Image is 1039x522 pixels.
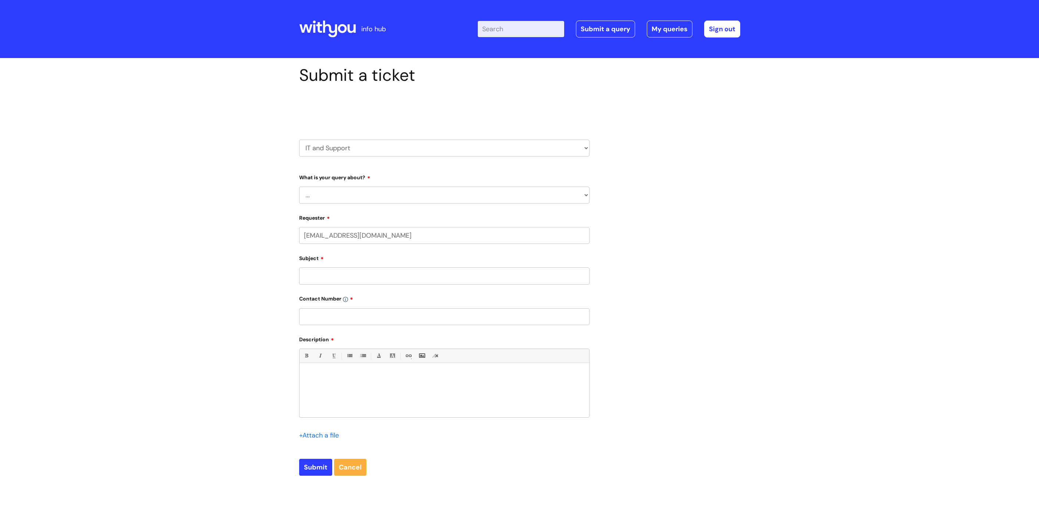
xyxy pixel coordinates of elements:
[299,253,590,262] label: Subject
[299,65,590,85] h1: Submit a ticket
[361,23,386,35] p: info hub
[302,351,311,360] a: Bold (Ctrl-B)
[404,351,413,360] a: Link
[299,102,590,116] h2: Select issue type
[299,293,590,302] label: Contact Number
[343,297,348,302] img: info-icon.svg
[299,212,590,221] label: Requester
[576,21,635,37] a: Submit a query
[478,21,564,37] input: Search
[315,351,325,360] a: Italic (Ctrl-I)
[647,21,692,37] a: My queries
[431,351,440,360] a: Remove formatting (Ctrl-\)
[345,351,354,360] a: • Unordered List (Ctrl-Shift-7)
[299,334,590,343] label: Description
[478,21,740,37] div: | -
[417,351,426,360] a: Insert Image...
[329,351,338,360] a: Underline(Ctrl-U)
[374,351,383,360] a: Font Color
[358,351,368,360] a: 1. Ordered List (Ctrl-Shift-8)
[388,351,397,360] a: Back Color
[299,429,343,441] div: Attach a file
[299,459,332,476] input: Submit
[334,459,366,476] a: Cancel
[299,172,590,181] label: What is your query about?
[299,227,590,244] input: Email
[704,21,740,37] a: Sign out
